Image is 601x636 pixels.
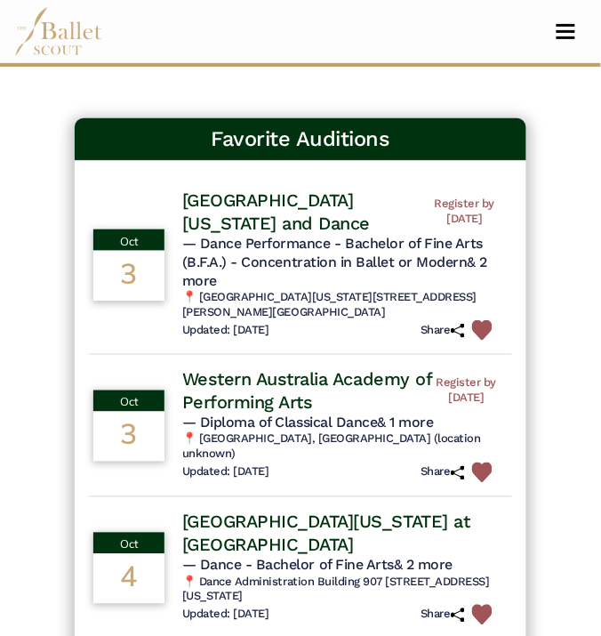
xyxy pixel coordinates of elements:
[93,412,164,462] div: 3
[93,390,164,412] div: Oct
[182,511,499,557] h4: [GEOGRAPHIC_DATA][US_STATE] at [GEOGRAPHIC_DATA]
[93,229,164,251] div: Oct
[182,432,499,463] h6: 📍 [GEOGRAPHIC_DATA], [GEOGRAPHIC_DATA] (location unknown)
[93,533,164,554] div: Oct
[182,368,434,415] h4: Western Australia Academy of Performing Arts
[182,189,430,235] h4: [GEOGRAPHIC_DATA][US_STATE] and Dance
[93,251,164,301] div: 3
[421,323,465,338] h6: Share
[182,323,269,338] h6: Updated: [DATE]
[421,608,465,623] h6: Share
[182,290,499,320] h6: 📍 [GEOGRAPHIC_DATA][US_STATE][STREET_ADDRESS][PERSON_NAME][GEOGRAPHIC_DATA]
[434,376,499,407] span: Register by [DATE]
[93,554,164,604] div: 4
[182,465,269,480] h6: Updated: [DATE]
[394,557,453,574] a: & 2 more
[89,125,512,153] h3: Favorite Auditions
[545,23,587,40] button: Toggle navigation
[182,235,487,289] span: — Dance Performance - Bachelor of Fine Arts (B.F.A.) - Concentration in Ballet or Modern
[182,254,487,289] a: & 2 more
[430,197,499,227] span: Register by [DATE]
[378,415,434,431] a: & 1 more
[182,557,453,574] span: — Dance - Bachelor of Fine Arts
[421,465,465,480] h6: Share
[182,608,269,623] h6: Updated: [DATE]
[182,415,434,431] span: — Diploma of Classical Dance
[182,576,499,606] h6: 📍 Dance Administration Building 907 [STREET_ADDRESS][US_STATE]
